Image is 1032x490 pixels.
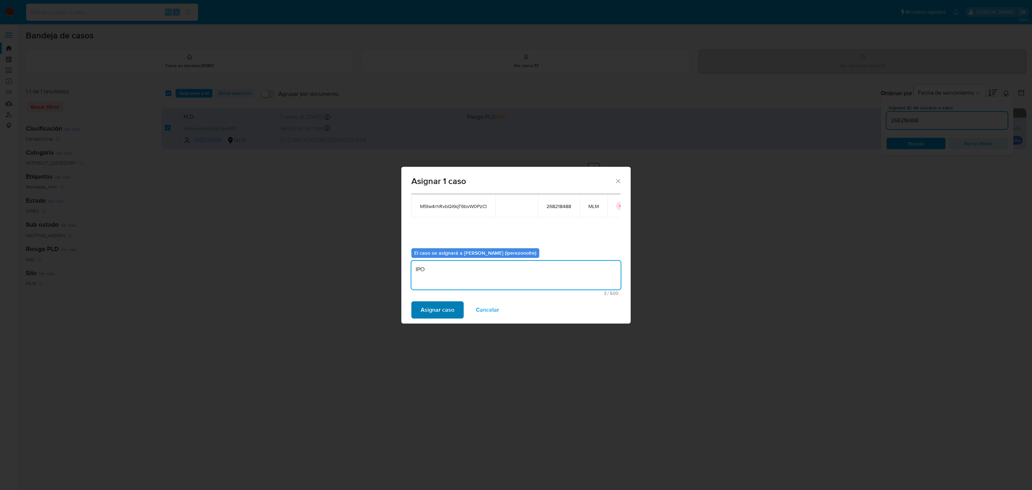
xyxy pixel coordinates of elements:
[414,249,536,256] b: El caso se asignará a [PERSON_NAME] (iperezonofre)
[476,302,499,318] span: Cancelar
[420,203,487,209] span: M5tw4rhRvbQl9qT6bvW0PzCI
[616,202,625,210] button: icon-button
[411,177,615,185] span: Asignar 1 caso
[588,203,599,209] span: MLM
[546,203,571,209] span: 268218488
[411,261,621,289] textarea: IPO
[421,302,454,318] span: Asignar caso
[467,301,508,319] button: Cancelar
[401,167,631,324] div: assign-modal
[615,178,621,184] button: Cerrar ventana
[411,301,464,319] button: Asignar caso
[414,291,618,296] span: Máximo 500 caracteres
